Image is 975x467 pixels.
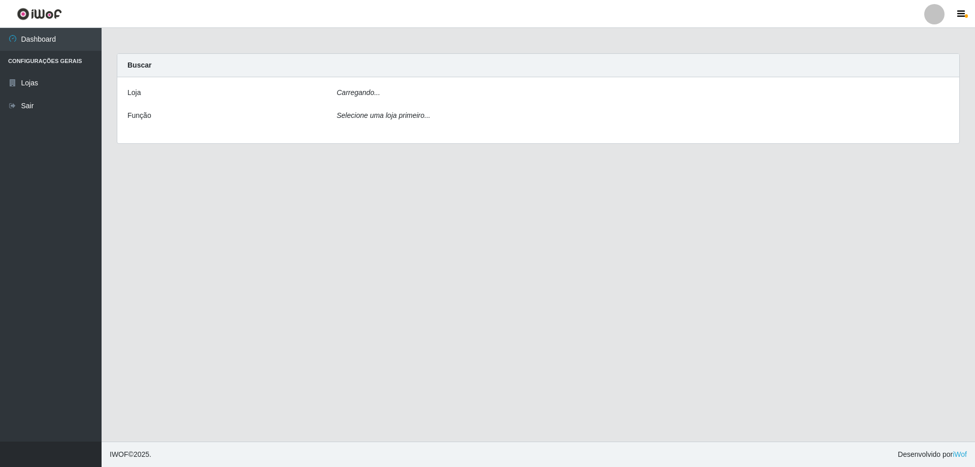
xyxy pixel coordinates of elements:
label: Loja [127,87,141,98]
span: Desenvolvido por [898,449,967,460]
span: IWOF [110,450,128,458]
img: CoreUI Logo [17,8,62,20]
span: © 2025 . [110,449,151,460]
label: Função [127,110,151,121]
i: Selecione uma loja primeiro... [337,111,430,119]
i: Carregando... [337,88,380,97]
strong: Buscar [127,61,151,69]
a: iWof [953,450,967,458]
